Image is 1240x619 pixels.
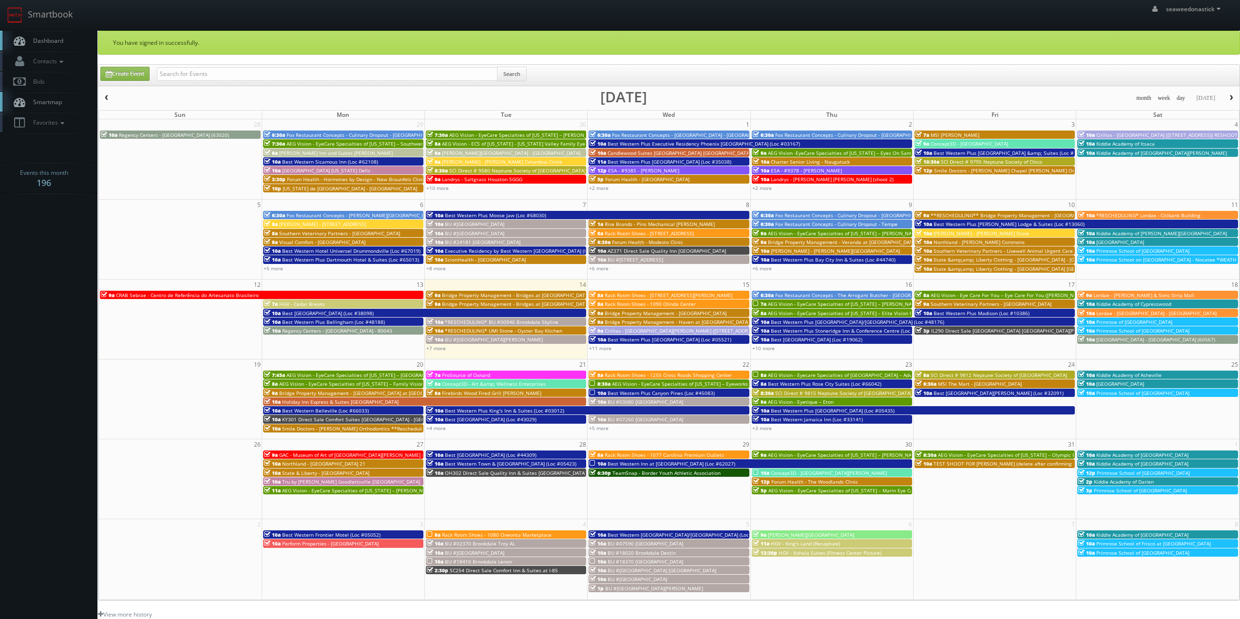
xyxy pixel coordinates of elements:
span: 9a [753,150,766,156]
span: 10a [264,407,281,414]
span: MSI The Mart - [GEOGRAPHIC_DATA] [938,380,1022,387]
span: 10a [590,140,606,147]
span: 8:30a [753,390,774,396]
span: 10a [916,390,932,396]
span: Bridge Property Management - Bridges at [GEOGRAPHIC_DATA] [442,292,590,299]
a: +7 more [426,345,446,352]
span: 8a [264,150,278,156]
span: 10a [753,336,769,343]
span: 7a [427,372,440,378]
span: Best [GEOGRAPHIC_DATA] (Loc #44309) [445,451,536,458]
span: 10a [1078,230,1095,237]
span: 10a [1078,150,1095,156]
span: 10a [753,158,769,165]
a: +2 more [752,185,772,191]
span: State &amp;amp; Liberty Clothing - [GEOGRAPHIC_DATA] - [GEOGRAPHIC_DATA] [GEOGRAPHIC_DATA] [934,256,1166,263]
span: 6:30a [753,221,774,227]
span: 10a [916,230,932,237]
span: IL290 Direct Sale [GEOGRAPHIC_DATA] [GEOGRAPHIC_DATA][PERSON_NAME][GEOGRAPHIC_DATA] [931,327,1156,334]
span: 10a [264,460,281,467]
span: Northland - [GEOGRAPHIC_DATA] 21 [282,460,365,467]
span: Fox Restaurant Concepts - The Arrogant Butcher - [GEOGRAPHIC_DATA] [775,292,940,299]
span: Smile Doctors - [PERSON_NAME] Orthodontics **Rescheduling** [282,425,434,432]
span: *RESCHEDULING* BU #00946 Brookdale Skyline [445,319,558,325]
span: Fox Restaurant Concepts - Culinary Dropout - Tempe [775,221,897,227]
span: 6:30a [753,212,774,219]
span: 8a [590,292,603,299]
span: 10a [264,310,281,317]
span: Bridge Property Management - Haven at [GEOGRAPHIC_DATA] [605,319,749,325]
span: CRAB Sebrae - Centro de Referência do Artesanato Brasileiro [116,292,259,299]
span: 10a [101,131,117,138]
span: 8a [753,372,766,378]
span: Regency Centers - [GEOGRAPHIC_DATA] - 80043 [282,327,392,334]
span: 9a [590,319,603,325]
span: 9a [590,310,603,317]
span: Best Western Plus [GEOGRAPHIC_DATA]/[GEOGRAPHIC_DATA] (Loc #48176) [771,319,944,325]
span: **RESCHEDULING** Bridge Property Management - [GEOGRAPHIC_DATA] [931,212,1102,219]
span: Rack Room Shoes - [STREET_ADDRESS] [605,230,694,237]
span: 8a [264,380,278,387]
span: 10a [427,230,443,237]
span: Rack Room Shoes - 1090 Olinda Center [605,300,696,307]
span: Best Western Plus [GEOGRAPHIC_DATA] (Loc #35038) [608,158,731,165]
span: 8a [427,140,440,147]
span: Bridge Property Management - Veranda at [GEOGRAPHIC_DATA] [768,239,917,245]
span: 9a [101,292,114,299]
span: 10a [427,336,443,343]
span: Bridge Property Management - [GEOGRAPHIC_DATA] at [GEOGRAPHIC_DATA] [279,390,457,396]
span: Kiddie Academy of Itsaca [1096,140,1155,147]
span: 8a [753,310,766,317]
span: 8a [590,300,603,307]
span: 8a [753,380,766,387]
span: 10a [1078,319,1095,325]
span: Best Western Jamaica Inn (Loc #33141) [771,416,863,423]
span: Best Western Plus [GEOGRAPHIC_DATA] (Loc #05521) [608,336,731,343]
span: BU #[GEOGRAPHIC_DATA] [445,230,504,237]
span: Favorites [28,118,67,127]
span: 10a [1078,256,1095,263]
span: 10a [427,416,443,423]
span: 10a [753,416,769,423]
span: AEG Vision - Eyetique – Eton [768,398,834,405]
span: 8a [427,158,440,165]
span: Executive Residency by Best Western [GEOGRAPHIC_DATA] (Loc #61103) [445,247,613,254]
span: 10a [590,247,606,254]
span: [PERSON_NAME] - [PERSON_NAME][GEOGRAPHIC_DATA] [771,247,900,254]
span: [GEOGRAPHIC_DATA] [US_STATE] Dells [282,167,370,174]
span: 5p [590,176,604,183]
span: AEG Vision - EyeCare Specialties of [US_STATE] – [PERSON_NAME] Eye Clinic [449,131,626,138]
span: Fox Restaurant Concepts - Culinary Dropout - [GEOGRAPHIC_DATA] [775,212,929,219]
span: Best [GEOGRAPHIC_DATA][PERSON_NAME] (Loc #32091) [934,390,1064,396]
span: 9a [264,390,278,396]
span: seaweedonastick [1166,5,1223,13]
span: Kiddie Academy of [GEOGRAPHIC_DATA] [1096,451,1188,458]
span: Firebirds Wood Fired Grill [PERSON_NAME] [442,390,541,396]
span: ESA - #9385 - [PERSON_NAME] [608,167,679,174]
span: 10a [916,239,932,245]
span: Best Western Plus Moose Jaw (Loc #68030) [445,212,546,219]
span: SCI Direct # 9795 Neptune Society of Chico [941,158,1042,165]
span: 8a [427,380,440,387]
span: 8a [590,230,603,237]
span: Best Western Plus Executive Residency Phoenix [GEOGRAPHIC_DATA] (Loc #03167) [608,140,800,147]
span: Best Western Plus Dartmouth Hotel & Suites (Loc #65013) [282,256,419,263]
span: Best Western Belleville (Loc #66033) [282,407,369,414]
span: 8a [264,221,278,227]
button: day [1173,92,1189,104]
span: Rack Room Shoes - 1255 Cross Roads Shopping Center [605,372,732,378]
a: +5 more [264,265,283,272]
span: 10a [427,319,443,325]
span: Primrose School of [GEOGRAPHIC_DATA] [1096,390,1189,396]
span: 10a [427,407,443,414]
span: AEG Vision -EyeCare Specialties of [US_STATE] – Eyes On Sammamish [768,150,930,156]
span: Cirillas - [GEOGRAPHIC_DATA][PERSON_NAME] ([STREET_ADDRESS]) [605,327,760,334]
span: 6:30a [753,292,774,299]
span: 3:30p [264,176,286,183]
span: 10a [916,150,932,156]
span: 10a [1078,372,1095,378]
span: 10a [1078,212,1095,219]
span: Primrose of [GEOGRAPHIC_DATA] [1096,319,1172,325]
span: Rack Room Shoes - [STREET_ADDRESS][PERSON_NAME] [605,292,732,299]
span: 10a [264,319,281,325]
